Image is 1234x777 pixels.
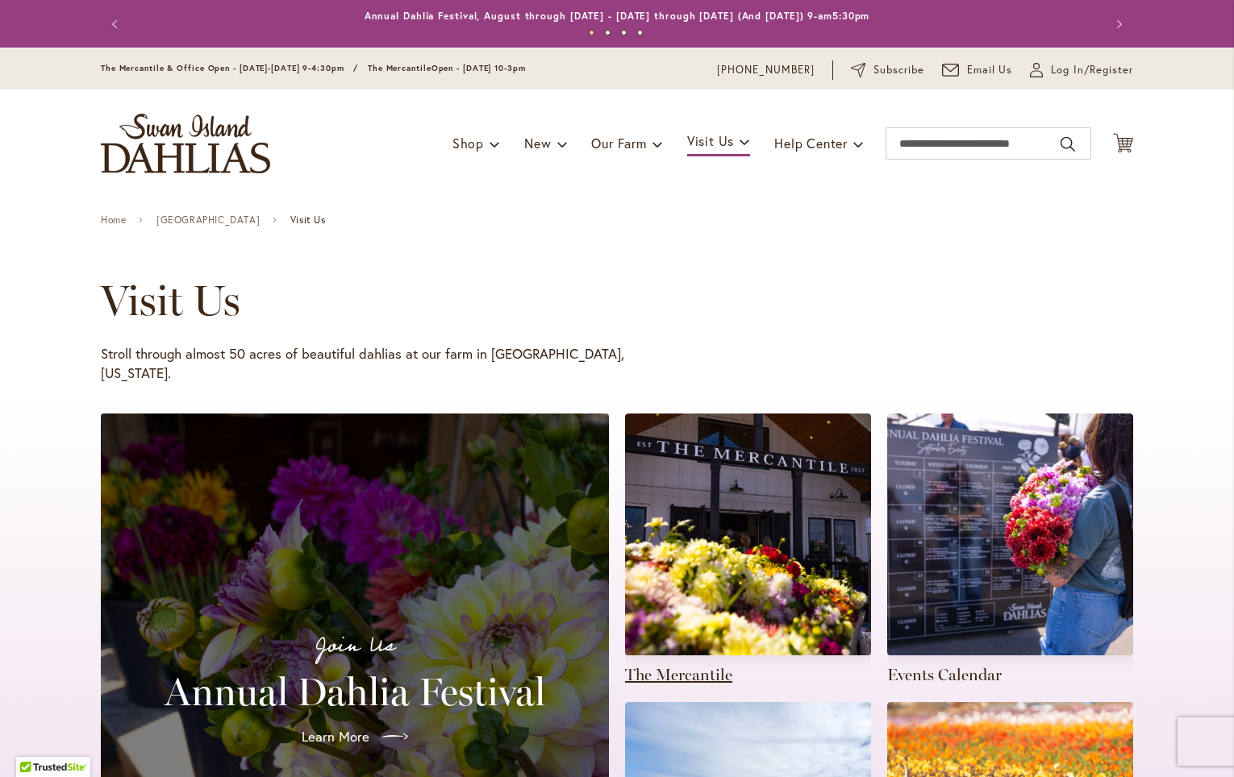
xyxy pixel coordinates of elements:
button: 2 of 4 [605,30,611,35]
h2: Annual Dahlia Festival [120,669,590,714]
span: Help Center [774,135,848,152]
a: [PHONE_NUMBER] [717,62,815,78]
span: The Mercantile & Office Open - [DATE]-[DATE] 9-4:30pm / The Mercantile [101,63,431,73]
h1: Visit Us [101,276,1086,325]
button: Previous [101,8,133,40]
a: store logo [101,114,270,173]
button: 4 of 4 [637,30,643,35]
a: Subscribe [851,62,924,78]
p: Stroll through almost 50 acres of beautiful dahlias at our farm in [GEOGRAPHIC_DATA], [US_STATE]. [101,344,625,383]
a: [GEOGRAPHIC_DATA] [156,214,260,226]
p: Join Us [120,629,590,663]
a: Annual Dahlia Festival, August through [DATE] - [DATE] through [DATE] (And [DATE]) 9-am5:30pm [365,10,870,22]
span: Shop [452,135,484,152]
span: Visit Us [290,214,326,226]
a: Log In/Register [1030,62,1133,78]
span: Open - [DATE] 10-3pm [431,63,526,73]
button: Next [1101,8,1133,40]
span: Subscribe [873,62,924,78]
span: Visit Us [687,132,734,149]
a: Email Us [942,62,1013,78]
span: Log In/Register [1051,62,1133,78]
span: New [524,135,551,152]
span: Our Farm [591,135,646,152]
button: 1 of 4 [589,30,594,35]
a: Home [101,214,126,226]
button: 3 of 4 [621,30,627,35]
span: Email Us [967,62,1013,78]
a: Learn More [289,714,421,759]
